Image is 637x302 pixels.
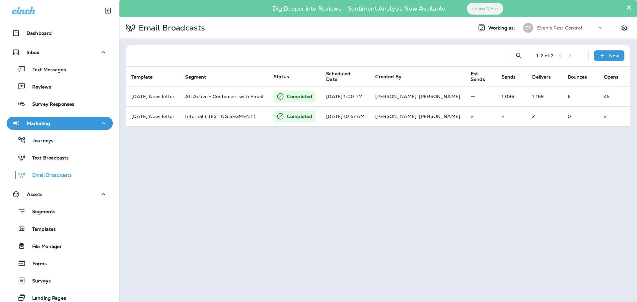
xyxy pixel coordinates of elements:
button: Inbox [7,46,113,59]
p: Email Broadcasts [136,23,205,33]
p: Journeys [26,138,53,144]
p: Text Broadcasts [26,155,69,161]
p: Completed [287,93,312,100]
span: Status [274,74,289,80]
span: Bounces [568,74,587,80]
button: Search Email Broadcasts [512,49,526,62]
td: 6 [562,87,599,106]
button: Text Broadcasts [7,151,113,164]
button: Settings [618,22,630,34]
td: [DATE] 10:57 AM [321,106,370,126]
td: 0 [562,106,599,126]
button: Journeys [7,133,113,147]
span: Delivers [532,74,559,80]
span: Internal ( TESTING SEGMENT ) [185,113,255,119]
p: Even's Pest Control [537,25,582,30]
p: Dashboard [27,30,52,36]
button: Reviews [7,80,113,93]
span: Open rate:4% (Opens/Sends) [604,93,609,99]
button: Surveys [7,273,113,287]
span: Bounces [568,74,596,80]
span: Working as: [488,25,517,31]
td: 1,169 [527,87,562,106]
button: Survey Responses [7,97,113,111]
p: Surveys [26,278,51,284]
span: Est. Sends [471,71,494,82]
button: File Manager [7,239,113,253]
button: Collapse Sidebar [99,4,117,17]
div: EP [523,23,533,33]
p: October 2025 Newsletter [131,114,175,119]
button: Dashboard [7,27,113,40]
span: Scheduled Date [326,71,367,82]
td: 2 [496,106,527,126]
td: 1,086 [496,87,527,106]
button: Assets [7,188,113,201]
span: All Active - Customers with Email [185,93,263,99]
span: Template [131,74,161,80]
td: 2 [527,106,562,126]
p: Reviews [26,84,51,91]
p: [PERSON_NAME] [419,114,460,119]
td: -- [465,87,496,106]
p: Survey Responses [26,101,74,108]
button: Segments [7,204,113,218]
span: Delivers [532,74,551,80]
p: Marketing [27,121,50,126]
button: Marketing [7,117,113,130]
button: Learn More [467,3,503,15]
span: Created By [375,74,401,80]
td: [DATE] 1:00 PM [321,87,370,106]
div: 1 - 2 of 2 [536,53,553,58]
td: 2 [465,106,496,126]
p: Assets [27,192,42,197]
p: [PERSON_NAME] [419,94,460,99]
p: Landing Pages [26,295,66,302]
p: New [609,53,619,58]
span: Sends [502,74,516,80]
p: Inbox [27,50,39,55]
span: Opens [604,74,627,80]
button: Forms [7,256,113,270]
p: [PERSON_NAME] [375,114,416,119]
p: Templates [26,226,56,233]
button: Email Broadcasts [7,168,113,182]
span: Segment [185,74,206,80]
p: Text Messages [26,67,66,73]
button: Text Messages [7,62,113,76]
p: [PERSON_NAME] [375,94,416,99]
span: Open rate:100% (Opens/Sends) [604,113,606,119]
span: Est. Sends [471,71,485,82]
button: Close [626,2,632,13]
p: Forms [26,261,47,267]
p: Segments [26,209,55,215]
p: Email Broadcasts [26,172,72,179]
span: Segment [185,74,215,80]
span: Template [131,74,153,80]
span: Scheduled Date [326,71,359,82]
button: Templates [7,222,113,236]
p: October 2025 Newsletter [131,94,175,99]
span: Sends [502,74,525,80]
p: File Manager [26,244,62,250]
p: Completed [287,113,312,120]
span: Opens [604,74,619,80]
p: Dig Deeper into Reviews - Sentiment Analysis Now Available [253,8,464,10]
